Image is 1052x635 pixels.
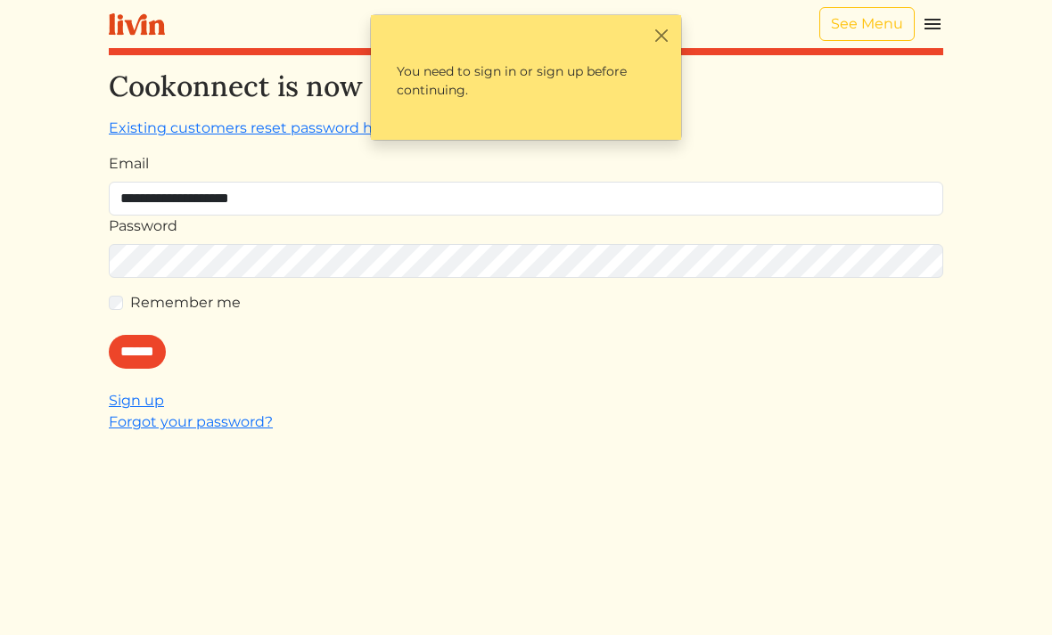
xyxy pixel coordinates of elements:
[109,216,177,237] label: Password
[109,69,943,103] h2: Cookonnect is now Livin!
[109,153,149,175] label: Email
[652,26,670,45] button: Close
[109,413,273,430] a: Forgot your password?
[109,13,165,36] img: livin-logo-a0d97d1a881af30f6274990eb6222085a2533c92bbd1e4f22c21b4f0d0e3210c.svg
[819,7,915,41] a: See Menu
[130,292,241,313] label: Remember me
[382,47,670,115] p: You need to sign in or sign up before continuing.
[109,119,396,136] a: Existing customers reset password here
[922,13,943,35] img: menu_hamburger-cb6d353cf0ecd9f46ceae1c99ecbeb4a00e71ca567a856bd81f57e9d8c17bb26.svg
[109,392,164,409] a: Sign up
